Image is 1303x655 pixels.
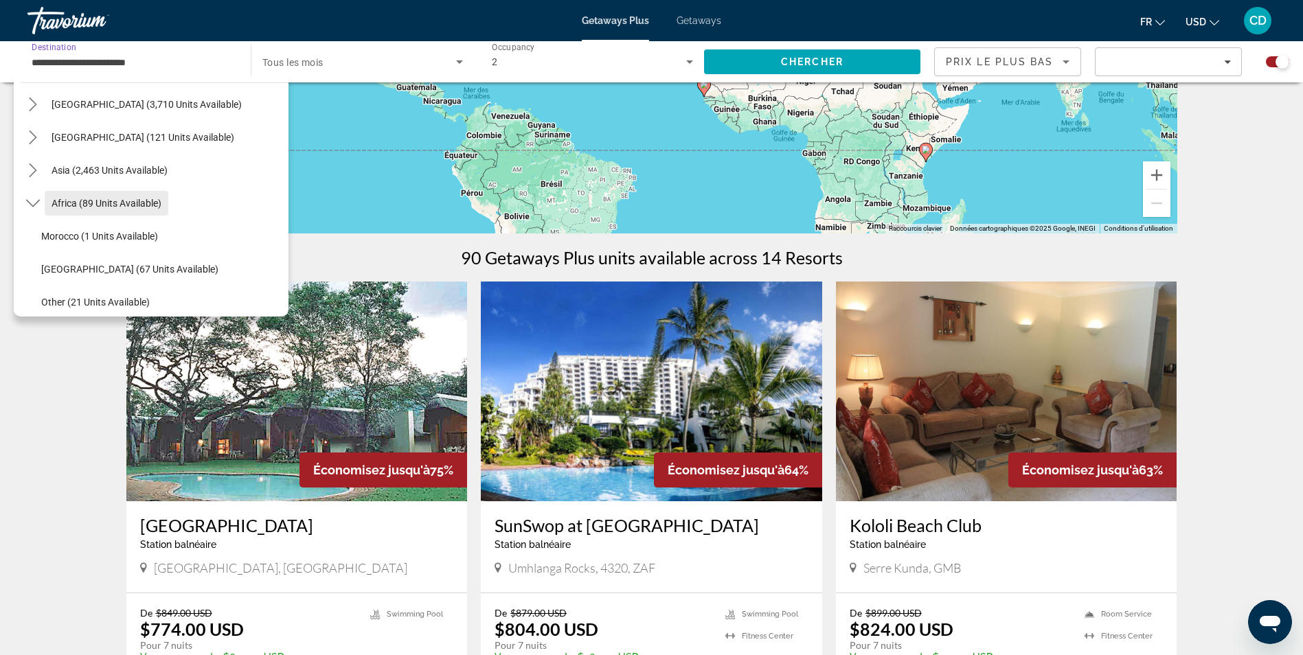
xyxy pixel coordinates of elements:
p: $824.00 USD [850,619,953,639]
span: Occupancy [492,43,535,52]
span: Swimming Pool [742,610,798,619]
span: Données cartographiques ©2025 Google, INEGI [950,225,1096,232]
a: Conditions d'utilisation (s'ouvre dans un nouvel onglet) [1104,225,1173,232]
span: 2 [492,56,497,67]
p: Pour 7 nuits [140,639,357,652]
span: Station balnéaire [140,539,216,550]
button: User Menu [1240,6,1276,35]
iframe: Bouton de lancement de la fenêtre de messagerie [1248,600,1292,644]
button: Zoom arrière [1143,189,1170,217]
span: [GEOGRAPHIC_DATA] (121 units available) [52,132,234,143]
button: Filters [1095,47,1242,76]
span: Station balnéaire [850,539,926,550]
mat-select: Sort by [946,54,1069,70]
p: Pour 7 nuits [850,639,1072,652]
img: Sudwala Lodge [126,281,468,501]
a: Getaways [677,15,721,26]
button: Select destination: Central America (121 units available) [45,125,241,150]
img: SunSwop at Cabana Beach [481,281,822,501]
span: Économisez jusqu'à [668,463,784,477]
span: $879.00 USD [510,607,567,619]
span: Destination [32,42,76,51]
span: Prix ​​le plus bas [946,56,1054,67]
div: 63% [1008,452,1177,487]
button: Raccourcis clavier [889,224,942,233]
p: Pour 7 nuits [495,639,712,652]
button: Zoom avant [1143,161,1170,189]
span: Umhlanga Rocks, 4320, ZAF [508,560,655,575]
button: Select destination: Africa (89 units available) [45,191,168,216]
span: De [140,607,152,619]
span: Africa (89 units available) [52,198,161,209]
span: Fitness Center [1101,632,1153,641]
span: [GEOGRAPHIC_DATA] (3,710 units available) [52,99,242,110]
span: USD [1186,16,1206,27]
p: $774.00 USD [140,619,244,639]
a: Kololi Beach Club [850,515,1164,536]
a: SunSwop at [GEOGRAPHIC_DATA] [495,515,808,536]
div: Destination options [14,76,288,317]
span: De [495,607,507,619]
span: [GEOGRAPHIC_DATA], [GEOGRAPHIC_DATA] [154,560,407,575]
span: Asia (2,463 units available) [52,165,168,176]
span: Tous les mois [262,57,324,68]
button: Toggle Africa (89 units available) submenu [21,192,45,216]
button: Select destination: Morocco (1 units available) [34,224,288,249]
button: Select destination: South America (3,710 units available) [45,92,249,117]
input: Select destination [32,54,233,71]
span: Économisez jusqu'à [1022,463,1139,477]
button: Toggle Asia (2,463 units available) submenu [21,159,45,183]
button: Toggle Central America (121 units available) submenu [21,126,45,150]
button: Select destination: Other (21 units available) [34,290,288,314]
span: Morocco (1 units available) [41,231,158,242]
button: Toggle South America (3,710 units available) submenu [21,93,45,117]
button: Select destination: South Africa (67 units available) [34,257,288,281]
p: $804.00 USD [495,619,598,639]
span: [GEOGRAPHIC_DATA] (67 units available) [41,264,218,275]
a: Getaways Plus [582,15,649,26]
button: Search [704,49,920,74]
span: De [850,607,862,619]
h1: 90 Getaways Plus units available across 14 Resorts [461,247,843,268]
div: 64% [654,452,822,487]
span: fr [1140,16,1152,27]
button: Change currency [1186,12,1219,32]
img: Kololi Beach Club [836,281,1177,501]
div: 75% [299,452,467,487]
span: Room Service [1101,610,1152,619]
span: Chercher [781,56,843,67]
button: Select destination: Asia (2,463 units available) [45,158,174,183]
button: Change language [1140,12,1165,32]
span: Économisez jusqu'à [313,463,430,477]
span: Station balnéaire [495,539,571,550]
span: $849.00 USD [156,607,212,619]
a: [GEOGRAPHIC_DATA] [140,515,454,536]
span: Serre Kunda, GMB [863,560,962,575]
a: Travorium [27,3,165,38]
span: CD [1249,14,1267,27]
span: Swimming Pool [387,610,443,619]
span: Fitness Center [742,632,793,641]
span: $899.00 USD [865,607,922,619]
span: Other (21 units available) [41,297,150,308]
